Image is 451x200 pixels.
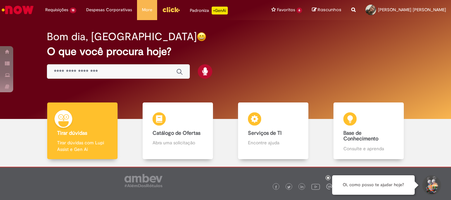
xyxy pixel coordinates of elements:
[153,130,200,136] b: Catálogo de Ofertas
[277,7,295,13] span: Favoritos
[321,102,416,159] a: Base de Conhecimento Consulte e aprenda
[124,174,162,187] img: logo_footer_ambev_rotulo_gray.png
[1,3,35,16] img: ServiceNow
[326,184,332,189] img: logo_footer_workplace.png
[57,139,107,153] p: Tirar dúvidas com Lupi Assist e Gen Ai
[332,175,415,195] div: Oi, como posso te ajudar hoje?
[162,5,180,14] img: click_logo_yellow_360x200.png
[421,175,441,195] button: Iniciar Conversa de Suporte
[190,7,228,14] div: Padroniza
[130,102,225,159] a: Catálogo de Ofertas Abra uma solicitação
[296,8,302,13] span: 6
[300,185,304,189] img: logo_footer_linkedin.png
[378,7,446,13] span: [PERSON_NAME] [PERSON_NAME]
[47,46,404,57] h2: O que você procura hoje?
[57,130,87,136] b: Tirar dúvidas
[343,130,378,142] b: Base de Conhecimento
[35,102,130,159] a: Tirar dúvidas Tirar dúvidas com Lupi Assist e Gen Ai
[197,32,206,42] img: happy-face.png
[318,7,341,13] span: Rascunhos
[47,31,197,43] h2: Bom dia, [GEOGRAPHIC_DATA]
[287,186,291,189] img: logo_footer_twitter.png
[212,7,228,14] p: +GenAi
[343,145,394,152] p: Consulte e aprenda
[274,186,278,189] img: logo_footer_facebook.png
[153,139,203,146] p: Abra uma solicitação
[70,8,76,13] span: 18
[311,182,320,191] img: logo_footer_youtube.png
[248,130,282,136] b: Serviços de TI
[248,139,298,146] p: Encontre ajuda
[312,7,341,13] a: Rascunhos
[142,7,152,13] span: More
[86,7,132,13] span: Despesas Corporativas
[45,7,68,13] span: Requisições
[225,102,321,159] a: Serviços de TI Encontre ajuda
